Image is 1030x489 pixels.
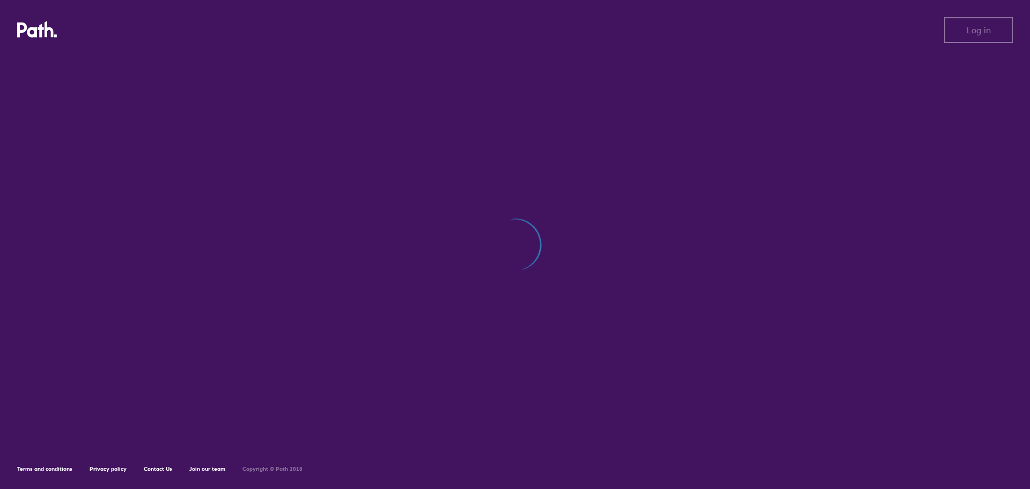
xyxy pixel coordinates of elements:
[944,17,1013,43] button: Log in
[90,465,127,472] a: Privacy policy
[189,465,225,472] a: Join our team
[17,465,72,472] a: Terms and conditions
[242,466,303,472] h6: Copyright © Path 2018
[967,25,991,35] span: Log in
[144,465,172,472] a: Contact Us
